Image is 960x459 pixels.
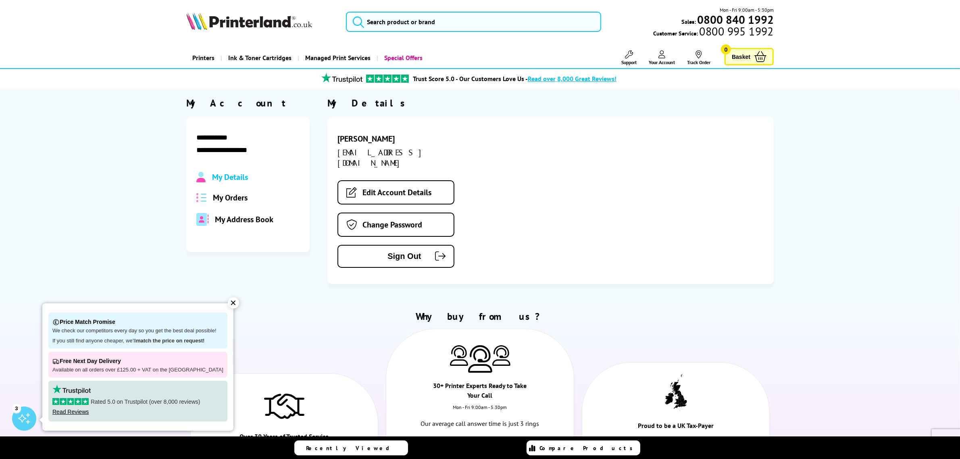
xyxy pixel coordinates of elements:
[294,440,408,455] a: Recently Viewed
[52,398,89,405] img: stars-5.svg
[629,421,723,434] div: Proud to be a UK Tax-Payer
[264,390,304,422] img: Trusted Service
[52,317,223,328] p: Price Match Promise
[413,75,616,83] a: Trust Score 5.0 - Our Customers Love Us -Read over 8,000 Great Reviews!
[196,172,206,182] img: Profile.svg
[492,345,510,366] img: Printer Experts
[697,12,774,27] b: 0800 840 1992
[732,51,750,62] span: Basket
[350,252,421,261] span: Sign Out
[52,367,223,373] p: Available on all orders over £125.00 + VAT on the [GEOGRAPHIC_DATA]
[186,48,221,68] a: Printers
[52,356,223,367] p: Free Next Day Delivery
[12,404,21,413] div: 3
[540,444,637,452] span: Compare Products
[52,328,223,334] p: We check our competitors every day so you get the best deal possible!
[228,297,239,309] div: ✕
[196,193,207,202] img: all-order.svg
[306,444,398,452] span: Recently Viewed
[337,134,478,144] div: [PERSON_NAME]
[649,50,675,65] a: Your Account
[186,12,336,31] a: Printerland Logo
[237,432,331,445] div: Over 30 Years of Trusted Service
[450,345,468,366] img: Printer Experts
[52,409,89,415] a: Read Reviews
[196,213,208,226] img: address-book-duotone-solid.svg
[337,180,454,204] a: Edit Account Details
[468,345,492,373] img: Printer Experts
[186,12,312,30] img: Printerland Logo
[687,50,710,65] a: Track Order
[298,48,377,68] a: Managed Print Services
[337,245,454,268] button: Sign Out
[346,12,601,32] input: Search product or brand
[221,48,298,68] a: Ink & Toner Cartridges
[654,27,774,37] span: Customer Service:
[318,73,366,83] img: trustpilot rating
[377,48,429,68] a: Special Offers
[696,16,774,23] a: 0800 840 1992
[725,48,774,65] a: Basket 0
[337,147,478,168] div: [EMAIL_ADDRESS][DOMAIN_NAME]
[698,27,774,35] span: 0800 995 1992
[681,18,696,25] span: Sales:
[665,374,687,411] img: UK tax payer
[414,418,546,429] p: Our average call answer time is just 3 rings
[527,440,640,455] a: Compare Products
[228,48,292,68] span: Ink & Toner Cartridges
[186,310,774,323] h2: Why buy from us?
[721,44,731,54] span: 0
[52,398,223,405] p: Rated 5.0 on Trustpilot (over 8,000 reviews)
[366,75,409,83] img: trustpilot rating
[52,338,223,344] p: If you still find anyone cheaper, we'll
[212,172,248,182] span: My Details
[337,213,454,237] a: Change Password
[621,50,637,65] a: Support
[386,404,573,418] div: Mon - Fri 9:00am - 5.30pm
[213,192,248,203] span: My Orders
[215,214,273,225] span: My Address Book
[528,75,616,83] span: Read over 8,000 Great Reviews!
[136,338,204,344] strong: match the price on request!
[327,97,774,109] div: My Details
[720,6,774,14] span: Mon - Fri 9:00am - 5:30pm
[186,97,310,109] div: My Account
[649,59,675,65] span: Your Account
[621,59,637,65] span: Support
[52,385,91,394] img: trustpilot rating
[433,381,527,404] div: 30+ Printer Experts Ready to Take Your Call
